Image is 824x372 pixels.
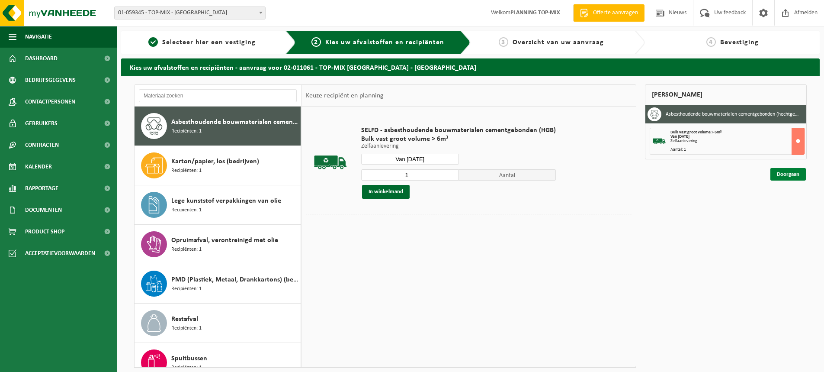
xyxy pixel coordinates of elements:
button: PMD (Plastiek, Metaal, Drankkartons) (bedrijven) Recipiënten: 1 [135,264,301,304]
div: Zelfaanlevering [670,139,804,143]
h2: Kies uw afvalstoffen en recipiënten - aanvraag voor 02-011061 - TOP-MIX [GEOGRAPHIC_DATA] - [GEOG... [121,58,820,75]
span: Kalender [25,156,52,178]
button: Lege kunststof verpakkingen van olie Recipiënten: 1 [135,185,301,225]
span: Recipiënten: 1 [171,206,202,214]
a: Doorgaan [770,168,806,181]
span: 3 [499,37,508,47]
span: Navigatie [25,26,52,48]
button: In winkelmand [362,185,410,199]
span: Offerte aanvragen [591,9,640,17]
span: 2 [311,37,321,47]
span: Recipiënten: 1 [171,167,202,175]
span: Recipiënten: 1 [171,324,202,333]
span: 01-059345 - TOP-MIX - Oostende [115,7,265,19]
span: SELFD - asbesthoudende bouwmaterialen cementgebonden (HGB) [361,126,556,135]
span: Acceptatievoorwaarden [25,243,95,264]
span: Bevestiging [720,39,759,46]
input: Selecteer datum [361,154,458,165]
div: Keuze recipiënt en planning [301,85,388,107]
span: Overzicht van uw aanvraag [513,39,604,46]
span: Recipiënten: 1 [171,246,202,254]
span: Restafval [171,314,198,324]
span: Dashboard [25,48,58,69]
span: 4 [706,37,716,47]
span: Recipiënten: 1 [171,364,202,372]
span: Recipiënten: 1 [171,285,202,293]
a: 1Selecteer hier een vestiging [125,37,279,48]
strong: PLANNING TOP-MIX [510,10,560,16]
input: Materiaal zoeken [139,89,297,102]
span: Rapportage [25,178,58,199]
h3: Asbesthoudende bouwmaterialen cementgebonden (hechtgebonden) [666,107,800,121]
span: PMD (Plastiek, Metaal, Drankkartons) (bedrijven) [171,275,298,285]
span: Asbesthoudende bouwmaterialen cementgebonden (hechtgebonden) [171,117,298,127]
strong: Van [DATE] [670,134,689,139]
span: 01-059345 - TOP-MIX - Oostende [114,6,266,19]
div: Aantal: 1 [670,148,804,152]
button: Karton/papier, los (bedrijven) Recipiënten: 1 [135,146,301,185]
span: Kies uw afvalstoffen en recipiënten [325,39,444,46]
button: Asbesthoudende bouwmaterialen cementgebonden (hechtgebonden) Recipiënten: 1 [135,107,301,146]
span: Recipiënten: 1 [171,127,202,136]
span: Selecteer hier een vestiging [162,39,256,46]
span: Bulk vast groot volume > 6m³ [670,130,721,135]
span: Bedrijfsgegevens [25,69,76,91]
span: Contracten [25,134,59,156]
span: Karton/papier, los (bedrijven) [171,156,259,167]
span: Spuitbussen [171,353,207,364]
span: Opruimafval, verontreinigd met olie [171,235,278,246]
button: Opruimafval, verontreinigd met olie Recipiënten: 1 [135,225,301,264]
button: Restafval Recipiënten: 1 [135,304,301,343]
div: [PERSON_NAME] [645,84,807,105]
p: Zelfaanlevering [361,143,556,149]
span: Product Shop [25,221,64,243]
span: Bulk vast groot volume > 6m³ [361,135,556,143]
span: Aantal [458,169,556,181]
span: Contactpersonen [25,91,75,113]
span: 1 [148,37,158,47]
span: Lege kunststof verpakkingen van olie [171,196,281,206]
span: Documenten [25,199,62,221]
span: Gebruikers [25,113,58,134]
a: Offerte aanvragen [573,4,644,22]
